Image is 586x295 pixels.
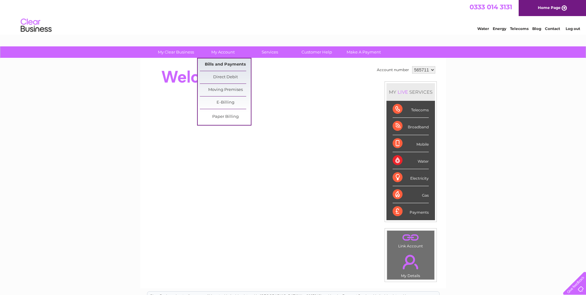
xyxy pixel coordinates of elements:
[470,3,512,11] a: 0333 014 3131
[338,46,389,58] a: Make A Payment
[197,46,248,58] a: My Account
[387,230,435,250] td: Link Account
[244,46,295,58] a: Services
[387,250,435,280] td: My Details
[545,26,560,31] a: Contact
[532,26,541,31] a: Blog
[389,232,433,243] a: .
[393,152,429,169] div: Water
[291,46,342,58] a: Customer Help
[150,46,201,58] a: My Clear Business
[393,118,429,135] div: Broadband
[200,111,251,123] a: Paper Billing
[147,3,439,30] div: Clear Business is a trading name of Verastar Limited (registered in [GEOGRAPHIC_DATA] No. 3667643...
[200,96,251,109] a: E-Billing
[393,135,429,152] div: Mobile
[393,169,429,186] div: Electricity
[389,251,433,273] a: .
[396,89,409,95] div: LIVE
[200,58,251,71] a: Bills and Payments
[510,26,529,31] a: Telecoms
[393,101,429,118] div: Telecoms
[375,65,411,75] td: Account number
[200,84,251,96] a: Moving Premises
[566,26,580,31] a: Log out
[20,16,52,35] img: logo.png
[386,83,435,101] div: MY SERVICES
[477,26,489,31] a: Water
[393,203,429,220] div: Payments
[200,71,251,83] a: Direct Debit
[393,186,429,203] div: Gas
[493,26,506,31] a: Energy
